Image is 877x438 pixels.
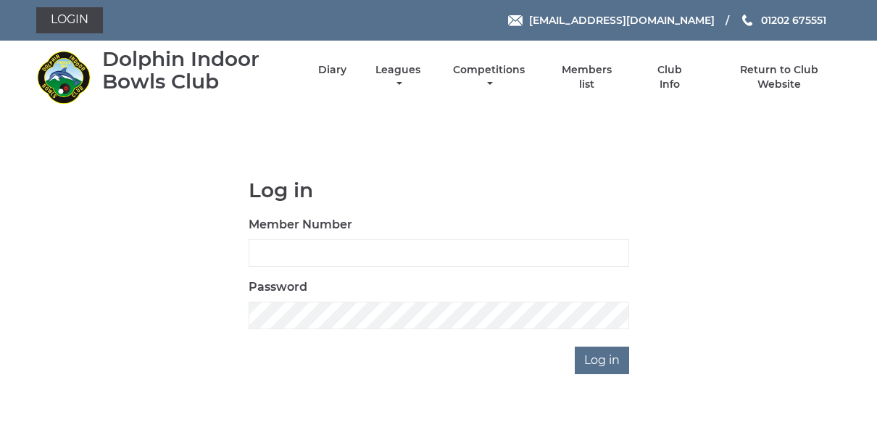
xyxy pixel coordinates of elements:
[718,63,841,91] a: Return to Club Website
[508,15,523,26] img: Email
[554,63,620,91] a: Members list
[529,14,715,27] span: [EMAIL_ADDRESS][DOMAIN_NAME]
[36,7,103,33] a: Login
[761,14,826,27] span: 01202 675551
[372,63,424,91] a: Leagues
[36,50,91,104] img: Dolphin Indoor Bowls Club
[249,179,629,202] h1: Log in
[249,278,307,296] label: Password
[742,15,752,26] img: Phone us
[449,63,528,91] a: Competitions
[508,12,715,28] a: Email [EMAIL_ADDRESS][DOMAIN_NAME]
[249,216,352,234] label: Member Number
[646,63,693,91] a: Club Info
[575,347,629,374] input: Log in
[740,12,826,28] a: Phone us 01202 675551
[318,63,346,77] a: Diary
[102,48,293,93] div: Dolphin Indoor Bowls Club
